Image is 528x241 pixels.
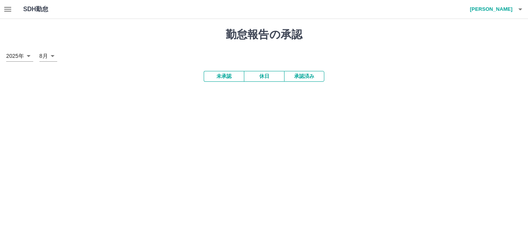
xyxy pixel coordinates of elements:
[39,51,57,62] div: 8月
[204,71,244,82] button: 未承認
[244,71,284,82] button: 休日
[6,51,33,62] div: 2025年
[6,28,522,41] h1: 勤怠報告の承認
[284,71,324,82] button: 承認済み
